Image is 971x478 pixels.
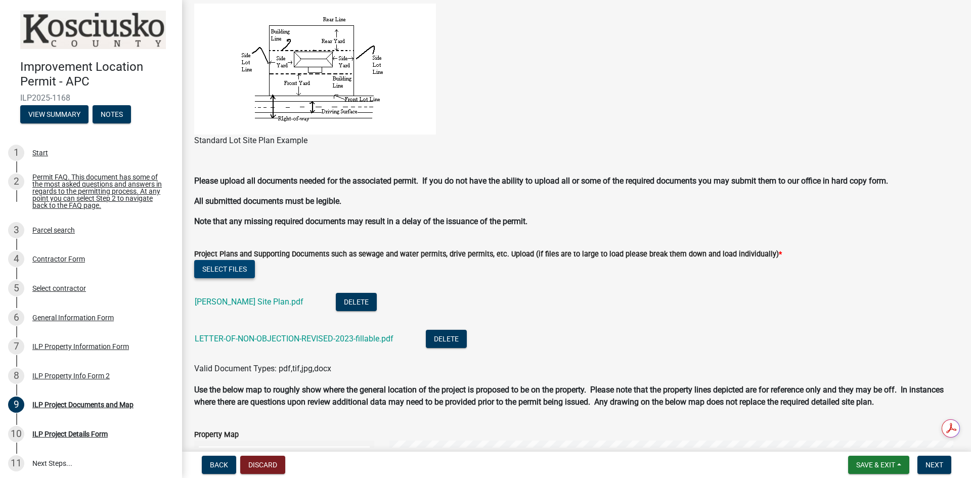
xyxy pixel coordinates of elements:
button: View Summary [20,105,89,123]
div: General Information Form [32,314,114,321]
h4: Improvement Location Permit - APC [20,60,174,89]
div: 6 [8,310,24,326]
button: Next [917,456,951,474]
button: Save & Exit [848,456,909,474]
span: Save & Exit [856,461,895,469]
strong: Use the below map to roughly show where the general location of the project is proposed to be on ... [194,385,944,407]
div: 11 [8,455,24,471]
div: Start [32,149,48,156]
button: Back [202,456,236,474]
div: 9 [8,397,24,413]
span: ILP2025-1168 [20,93,162,103]
wm-modal-confirm: Delete Document [336,297,377,307]
div: 10 [8,426,24,442]
div: ILP Property Info Form 2 [32,372,110,379]
img: lot_setback_pics_f73b0f8a-4d41-487b-93b4-04c1c3089d74.bmp [194,4,436,135]
div: Select contractor [32,285,86,292]
span: Back [210,461,228,469]
li: Sketch Layer [199,446,370,469]
div: 8 [8,368,24,384]
a: [PERSON_NAME] Site Plan.pdf [195,297,303,307]
div: 1 [8,145,24,161]
button: Discard [240,456,285,474]
div: Permit FAQ. This document has some of the most asked questions and answers in regards to the perm... [32,173,166,209]
figcaption: Standard Lot Site Plan Example [194,135,959,147]
div: ILP Project Documents and Map [32,401,134,408]
div: 7 [8,338,24,355]
button: Delete [426,330,467,348]
strong: Please upload all documents needed for the associated permit. If you do not have the ability to u... [194,176,888,186]
div: 2 [8,173,24,190]
button: Delete [336,293,377,311]
span: Next [925,461,943,469]
wm-modal-confirm: Summary [20,111,89,119]
div: 4 [8,251,24,267]
div: ILP Property Information Form [32,343,129,350]
button: Notes [93,105,131,123]
span: Valid Document Types: pdf,tif,jpg,docx [194,364,331,373]
div: Parcel search [32,227,75,234]
a: LETTER-OF-NON-OBJECTION-REVISED-2023-fillable.pdf [195,334,393,343]
div: Contractor Form [32,255,85,263]
wm-modal-confirm: Notes [93,111,131,119]
wm-modal-confirm: Delete Document [426,334,467,344]
strong: All submitted documents must be legible. [194,196,341,206]
button: Select files [194,260,255,278]
label: Property Map [194,431,239,439]
img: Kosciusko County, Indiana [20,11,166,49]
label: Project Plans and Supporting Documents such as sewage and water permits, drive permits, etc. Uplo... [194,251,782,258]
div: 5 [8,280,24,296]
div: 3 [8,222,24,238]
div: ILP Project Details Form [32,430,108,438]
strong: Note that any missing required documents may result in a delay of the issuance of the permit. [194,216,527,226]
